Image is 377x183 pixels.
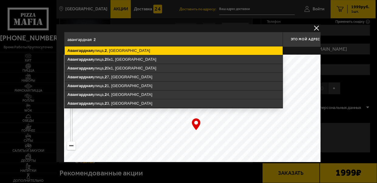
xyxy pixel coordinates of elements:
ymaps: 2 [105,83,107,88]
ymaps: 2 [105,57,107,62]
ymaps: улица, 4, [GEOGRAPHIC_DATA] [65,90,283,99]
ymaps: Авангардная [67,48,93,53]
ymaps: Авангардная [67,83,93,88]
span: Это мой адрес [291,37,320,41]
ymaps: улица, 7, [GEOGRAPHIC_DATA] [65,73,283,81]
ymaps: 2 [105,75,107,79]
ymaps: улица, , [GEOGRAPHIC_DATA] [65,46,283,55]
ymaps: 2 [105,48,107,53]
button: Это мой адрес [283,32,328,47]
input: Введите адрес доставки [64,32,283,47]
ymaps: Авангардная [67,75,93,79]
ymaps: Авангардная [67,92,93,97]
ymaps: улица, 0к1, [GEOGRAPHIC_DATA] [65,64,283,73]
ymaps: улица, 3, [GEOGRAPHIC_DATA] [65,99,283,108]
ymaps: Авангардная [67,101,93,106]
p: Укажите дом на карте или в поле ввода [64,49,150,53]
ymaps: 2 [105,101,107,106]
ymaps: 2 [105,66,107,70]
ymaps: улица, 6к1, [GEOGRAPHIC_DATA] [65,55,283,64]
ymaps: Авангардная [67,57,93,62]
ymaps: Авангардная [67,66,93,70]
button: delivery type [313,24,321,32]
ymaps: улица, 1, [GEOGRAPHIC_DATA] [65,82,283,90]
ymaps: 2 [105,92,107,97]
